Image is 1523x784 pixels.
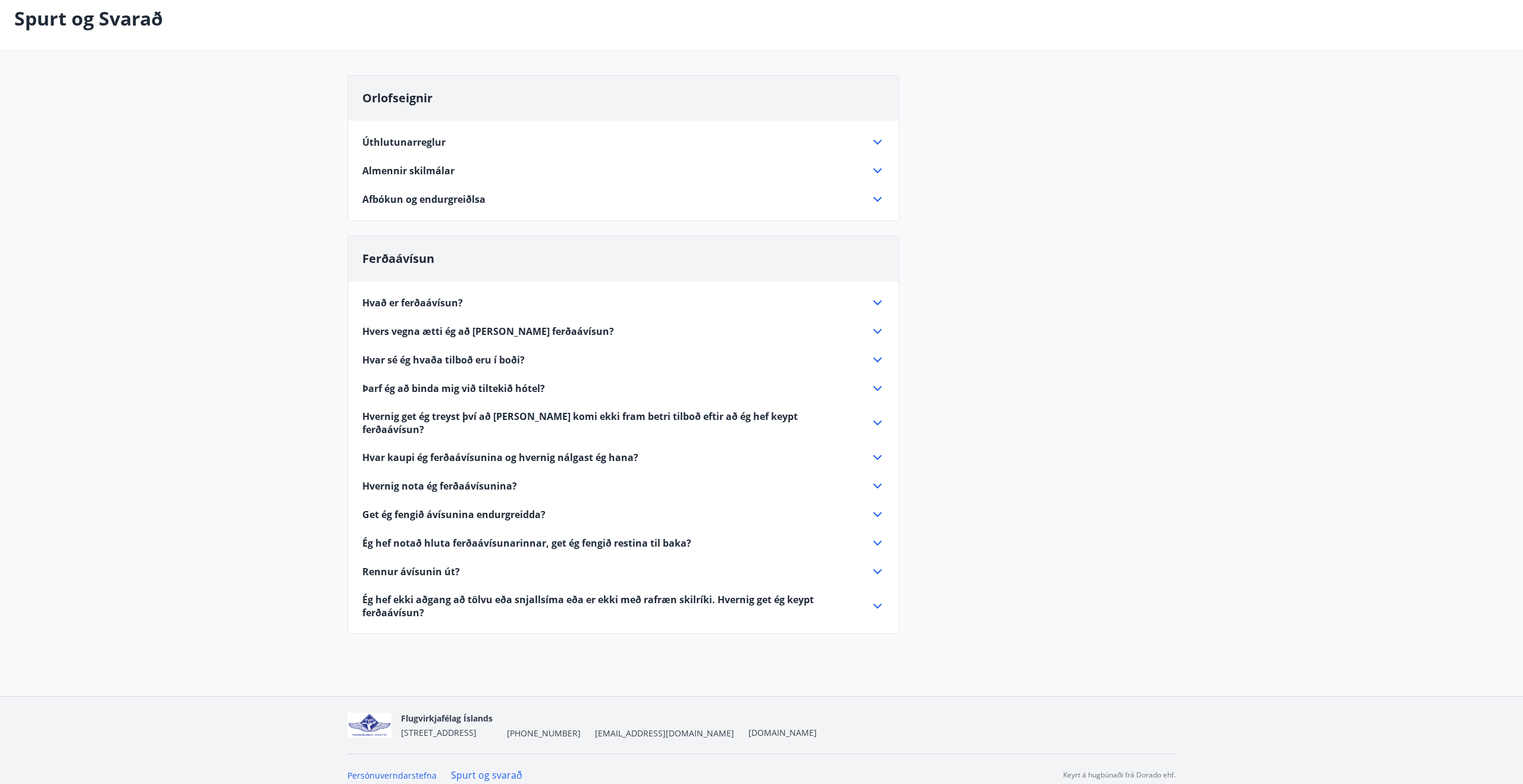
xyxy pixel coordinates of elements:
[362,593,856,619] span: Ég hef ekki aðgang að tölvu eða snjallsíma eða er ekki með rafræn skilríki. Hvernig get ég keypt ...
[362,565,885,579] div: Rennur ávísunin út?
[14,5,163,32] p: Spurt og Svarað
[401,713,493,724] span: Flugvirkjafélag Íslands
[1063,770,1176,780] p: Keyrt á hugbúnaði frá Dorado ehf.
[362,135,885,149] div: Úthlutunarreglur
[362,325,614,338] span: Hvers vegna ætti ég að [PERSON_NAME] ferðaávísun?
[362,450,885,465] div: Hvar kaupi ég ferðaávísunina og hvernig nálgast ég hana?
[362,164,885,178] div: Almennir skilmálar
[748,727,817,738] a: [DOMAIN_NAME]
[362,193,485,206] span: Afbókun og endurgreiðlsa
[362,250,434,266] span: Ferðaávísun
[362,410,856,436] span: Hvernig get ég treyst því að [PERSON_NAME] komi ekki fram betri tilboð eftir að ég hef keypt ferð...
[362,537,691,550] span: Ég hef notað hluta ferðaávísunarinnar, get ég fengið restina til baka?
[362,507,885,522] div: Get ég fengið ávísunina endurgreidda?
[347,770,437,781] a: Persónuverndarstefna
[362,479,885,493] div: Hvernig nota ég ferðaávísunina?
[595,727,734,739] span: [EMAIL_ADDRESS][DOMAIN_NAME]
[362,410,885,436] div: Hvernig get ég treyst því að [PERSON_NAME] komi ekki fram betri tilboð eftir að ég hef keypt ferð...
[362,381,885,396] div: Þarf ég að binda mig við tiltekið hótel?
[362,353,885,367] div: Hvar sé ég hvaða tilboð eru í boði?
[362,192,885,206] div: Afbókun og endurgreiðlsa
[362,479,517,493] span: Hvernig nota ég ferðaávísunina?
[362,593,885,619] div: Ég hef ekki aðgang að tölvu eða snjallsíma eða er ekki með rafræn skilríki. Hvernig get ég keypt ...
[347,713,391,738] img: jfCJGIgpp2qFOvTFfsN21Zau9QV3gluJVgNw7rvD.png
[362,353,525,366] span: Hvar sé ég hvaða tilboð eru í boði?
[362,164,455,177] span: Almennir skilmálar
[362,508,546,521] span: Get ég fengið ávísunina endurgreidda?
[362,324,885,338] div: Hvers vegna ætti ég að [PERSON_NAME] ferðaávísun?
[362,90,433,106] span: Orlofseignir
[362,565,460,578] span: Rennur ávísunin út?
[362,296,463,309] span: Hvað er ferðaávísun?
[362,296,885,310] div: Hvað er ferðaávísun?
[362,536,885,550] div: Ég hef notað hluta ferðaávísunarinnar, get ég fengið restina til baka?
[362,382,545,395] span: Þarf ég að binda mig við tiltekið hótel?
[507,727,581,739] span: [PHONE_NUMBER]
[401,727,477,738] span: [STREET_ADDRESS]
[362,451,638,464] span: Hvar kaupi ég ferðaávísunina og hvernig nálgast ég hana?
[362,136,446,149] span: Úthlutunarreglur
[451,769,522,782] a: Spurt og svarað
